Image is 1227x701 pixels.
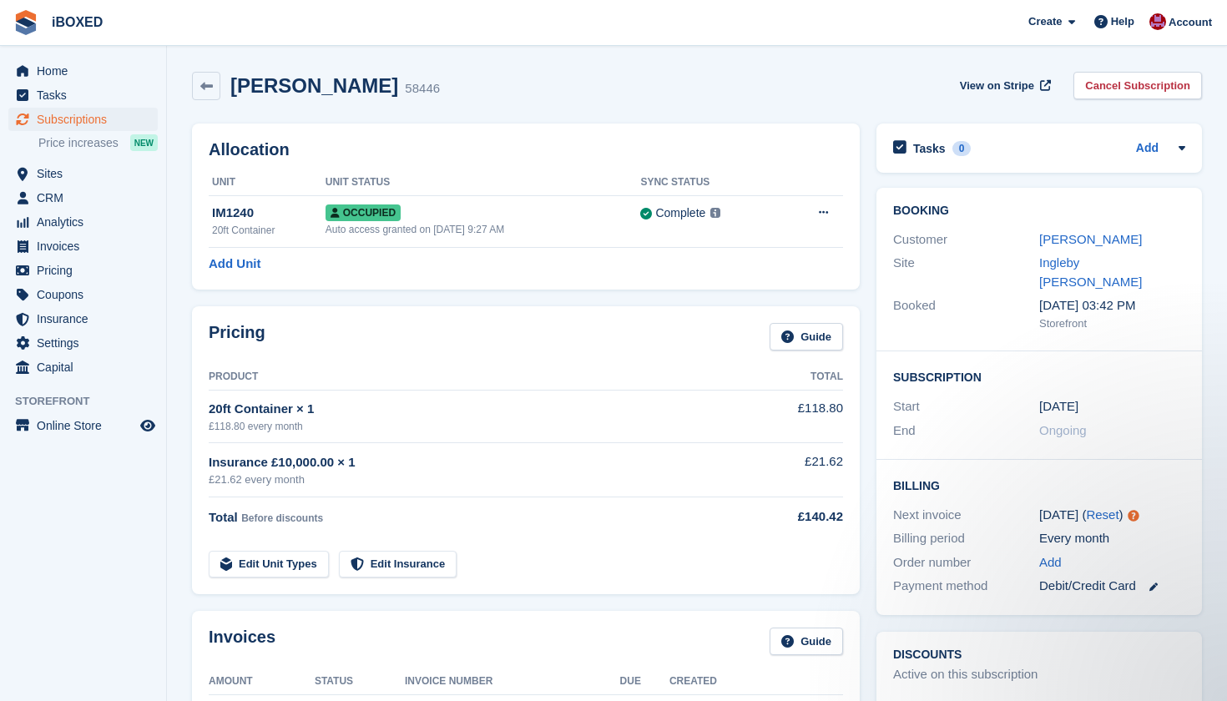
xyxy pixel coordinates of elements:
span: Create [1028,13,1062,30]
td: £21.62 [745,443,843,497]
a: Reset [1086,507,1118,522]
div: Complete [655,204,705,222]
a: Guide [770,323,843,350]
a: Add [1039,553,1062,572]
a: menu [8,83,158,107]
th: Created [669,668,843,695]
a: Edit Insurance [339,551,457,578]
a: menu [8,210,158,234]
div: 20ft Container [212,223,326,238]
div: Payment method [893,577,1039,596]
span: Storefront [15,393,166,410]
a: [PERSON_NAME] [1039,232,1142,246]
span: Occupied [326,204,401,221]
a: menu [8,108,158,131]
h2: Pricing [209,323,265,350]
h2: Discounts [893,648,1185,662]
div: [DATE] 03:42 PM [1039,296,1185,315]
a: Add Unit [209,255,260,274]
div: Next invoice [893,506,1039,525]
span: Total [209,510,238,524]
div: 0 [952,141,972,156]
a: menu [8,356,158,379]
div: Every month [1039,529,1185,548]
a: menu [8,283,158,306]
div: End [893,421,1039,441]
div: IM1240 [212,204,326,223]
h2: Invoices [209,628,275,655]
div: Customer [893,230,1039,250]
a: Edit Unit Types [209,551,329,578]
a: menu [8,331,158,355]
span: View on Stripe [960,78,1034,94]
a: menu [8,414,158,437]
h2: [PERSON_NAME] [230,74,398,97]
span: Online Store [37,414,137,437]
td: £118.80 [745,390,843,442]
span: Invoices [37,235,137,258]
th: Amount [209,668,315,695]
span: Home [37,59,137,83]
th: Unit Status [326,169,641,196]
a: menu [8,259,158,282]
div: £118.80 every month [209,419,745,434]
h2: Subscription [893,368,1185,385]
a: Preview store [138,416,158,436]
th: Total [745,364,843,391]
a: menu [8,307,158,330]
span: Coupons [37,283,137,306]
th: Unit [209,169,326,196]
a: iBOXED [45,8,109,36]
div: 20ft Container × 1 [209,400,745,419]
span: Account [1169,14,1212,31]
time: 2024-10-27 00:00:00 UTC [1039,397,1078,416]
span: Pricing [37,259,137,282]
div: Tooltip anchor [1126,508,1141,523]
th: Invoice Number [405,668,620,695]
div: Auto access granted on [DATE] 9:27 AM [326,222,641,237]
div: [DATE] ( ) [1039,506,1185,525]
img: stora-icon-8386f47178a22dfd0bd8f6a31ec36ba5ce8667c1dd55bd0f319d3a0aa187defe.svg [13,10,38,35]
div: Billing period [893,529,1039,548]
a: View on Stripe [953,72,1054,99]
div: Start [893,397,1039,416]
div: Storefront [1039,315,1185,332]
div: Debit/Credit Card [1039,577,1185,596]
span: Analytics [37,210,137,234]
span: Help [1111,13,1134,30]
img: Amanda Forder [1149,13,1166,30]
h2: Tasks [913,141,946,156]
div: 58446 [405,79,440,98]
th: Due [620,668,669,695]
span: Ongoing [1039,423,1087,437]
span: Capital [37,356,137,379]
span: Settings [37,331,137,355]
div: Site [893,254,1039,291]
a: menu [8,186,158,209]
h2: Billing [893,477,1185,493]
div: NEW [130,134,158,151]
span: Insurance [37,307,137,330]
span: Price increases [38,135,119,151]
h2: Booking [893,204,1185,218]
a: menu [8,59,158,83]
th: Sync Status [640,169,781,196]
img: icon-info-grey-7440780725fd019a000dd9b08b2336e03edf1995a4989e88bcd33f0948082b44.svg [710,208,720,218]
div: Insurance £10,000.00 × 1 [209,453,745,472]
div: £21.62 every month [209,472,745,488]
a: Price increases NEW [38,134,158,152]
a: Guide [770,628,843,655]
span: Subscriptions [37,108,137,131]
div: Booked [893,296,1039,331]
div: Order number [893,553,1039,572]
span: Before discounts [241,512,323,524]
th: Product [209,364,745,391]
a: Ingleby [PERSON_NAME] [1039,255,1142,289]
a: menu [8,235,158,258]
div: £140.42 [745,507,843,527]
a: menu [8,162,158,185]
span: CRM [37,186,137,209]
div: Active on this subscription [893,665,1038,684]
a: Cancel Subscription [1073,72,1202,99]
th: Status [315,668,405,695]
